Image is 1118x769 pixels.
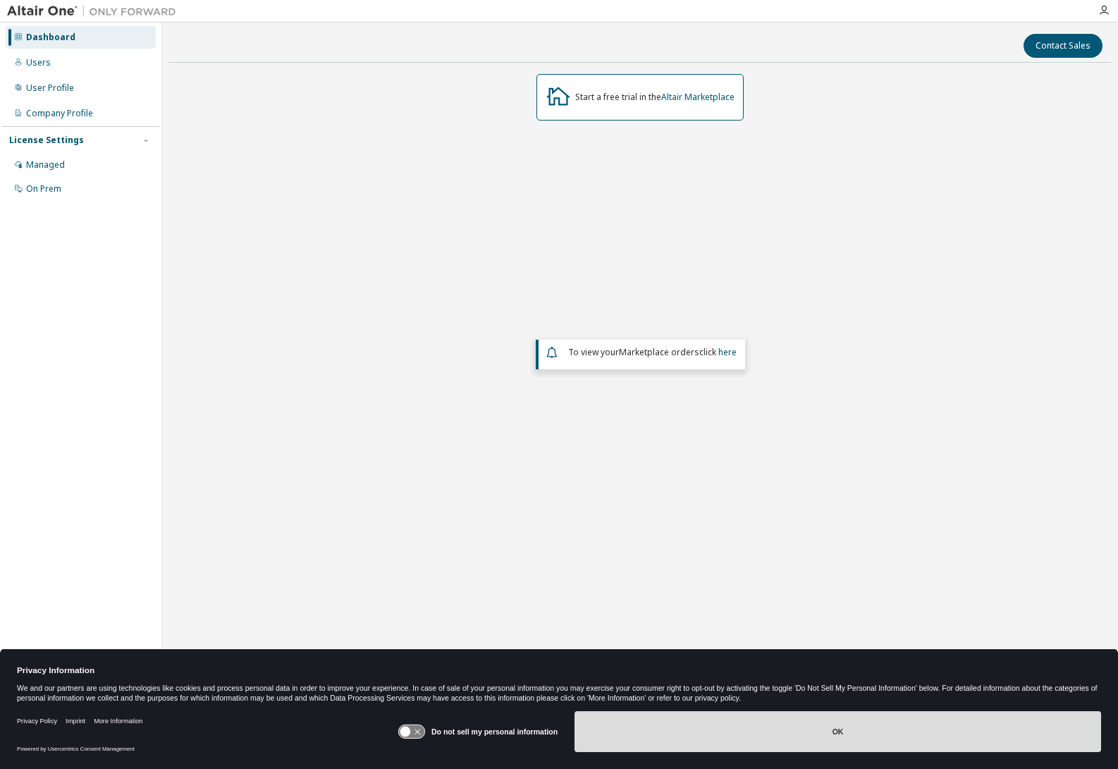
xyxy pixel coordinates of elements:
a: here [718,346,737,358]
em: Marketplace orders [619,346,699,358]
button: Contact Sales [1024,34,1102,58]
div: License Settings [9,135,84,146]
div: Company Profile [26,108,93,119]
div: On Prem [26,183,61,195]
div: User Profile [26,82,74,94]
a: Altair Marketplace [661,91,735,103]
img: Altair One [7,4,183,18]
div: Dashboard [26,32,75,43]
div: Start a free trial in the [575,92,735,103]
div: Managed [26,159,65,171]
span: To view your click [568,346,737,358]
div: Users [26,57,51,68]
